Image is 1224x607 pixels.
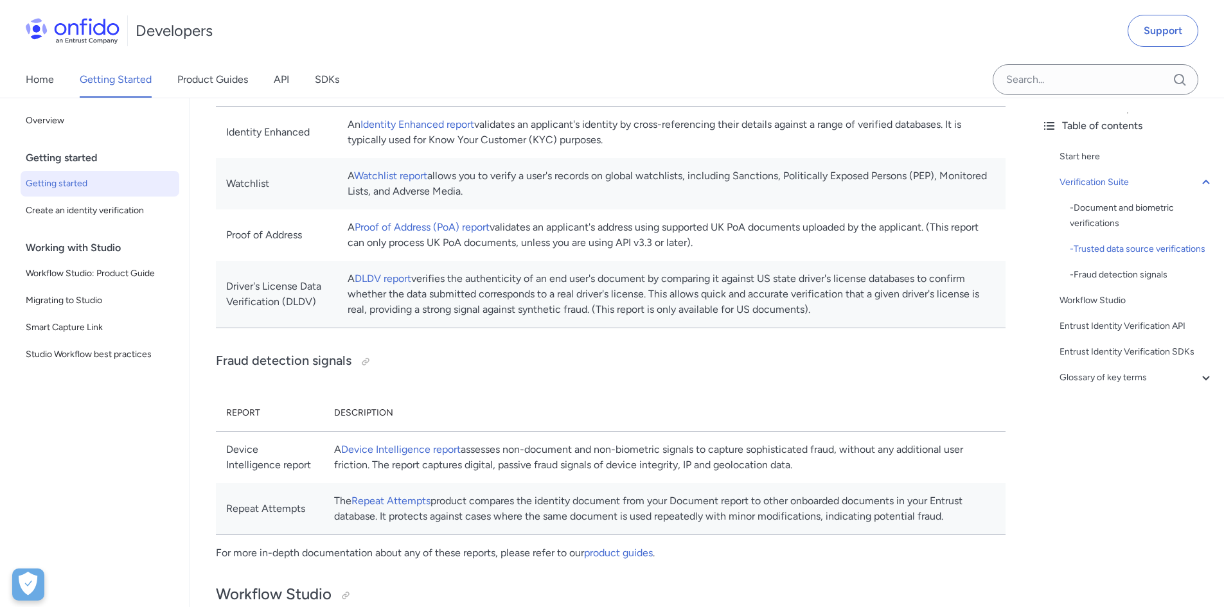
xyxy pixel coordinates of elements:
a: Migrating to Studio [21,288,179,313]
a: Device Intelligence report [341,443,461,455]
a: SDKs [315,62,339,98]
div: Cookie Preferences [12,568,44,601]
p: For more in-depth documentation about any of these reports, please refer to our . [216,545,1006,561]
h2: Workflow Studio [216,584,1006,606]
a: product guides [584,547,653,559]
span: Studio Workflow best practices [26,347,174,362]
span: Overview [26,113,174,128]
span: Getting started [26,176,174,191]
td: An validates an applicant's identity by cross-referencing their details against a range of verifi... [337,106,1006,158]
a: Glossary of key terms [1060,370,1214,385]
a: Workflow Studio: Product Guide [21,261,179,286]
div: Table of contents [1042,118,1214,134]
button: Open Preferences [12,568,44,601]
a: Verification Suite [1060,175,1214,190]
a: Entrust Identity Verification SDKs [1060,344,1214,360]
td: A verifies the authenticity of an end user's document by comparing it against US state driver's l... [337,261,1006,328]
a: Home [26,62,54,98]
td: Proof of Address [216,209,337,261]
th: Description [324,395,1006,432]
a: Smart Capture Link [21,315,179,340]
a: Start here [1060,149,1214,164]
a: API [274,62,289,98]
div: Getting started [26,145,184,171]
a: DLDV report [355,272,411,285]
a: Workflow Studio [1060,293,1214,308]
div: - Document and biometric verifications [1070,200,1214,231]
span: Create an identity verification [26,203,174,218]
a: -Trusted data source verifications [1070,242,1214,257]
a: Watchlist report [354,170,427,182]
td: The product compares the identity document from your Document report to other onboarded documents... [324,483,1006,535]
div: - Fraud detection signals [1070,267,1214,283]
a: Repeat Attempts [351,495,430,507]
a: -Document and biometric verifications [1070,200,1214,231]
a: -Fraud detection signals [1070,267,1214,283]
a: Product Guides [177,62,248,98]
a: Identity Enhanced report [360,118,474,130]
td: Identity Enhanced [216,106,337,158]
img: Onfido Logo [26,18,120,44]
span: Workflow Studio: Product Guide [26,266,174,281]
h3: Fraud detection signals [216,351,1006,372]
td: A allows you to verify a user's records on global watchlists, including Sanctions, Politically Ex... [337,158,1006,209]
td: Driver's License Data Verification (DLDV) [216,261,337,328]
a: Entrust Identity Verification API [1060,319,1214,334]
a: Support [1128,15,1198,47]
div: - Trusted data source verifications [1070,242,1214,257]
td: Repeat Attempts [216,483,324,535]
th: Report [216,395,324,432]
div: Working with Studio [26,235,184,261]
a: Overview [21,108,179,134]
a: Proof of Address (PoA) report [355,221,490,233]
td: A validates an applicant's address using supported UK PoA documents uploaded by the applicant. (T... [337,209,1006,261]
h1: Developers [136,21,213,41]
a: Getting Started [80,62,152,98]
input: Onfido search input field [993,64,1198,95]
td: Watchlist [216,158,337,209]
a: Studio Workflow best practices [21,342,179,367]
a: Getting started [21,171,179,197]
td: Device Intelligence report [216,431,324,483]
a: Create an identity verification [21,198,179,224]
td: A assesses non-document and non-biometric signals to capture sophisticated fraud, without any add... [324,431,1006,483]
span: Smart Capture Link [26,320,174,335]
span: Migrating to Studio [26,293,174,308]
